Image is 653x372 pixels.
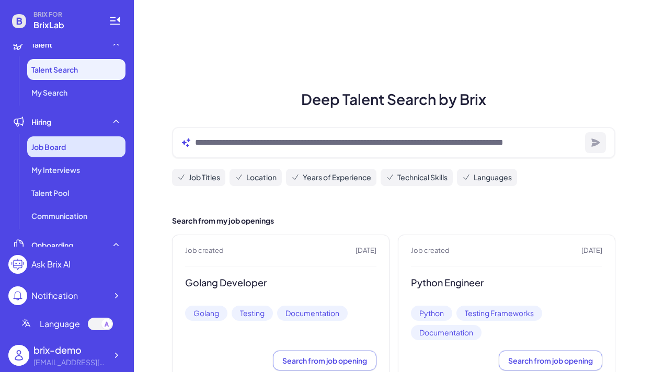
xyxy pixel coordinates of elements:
[411,306,452,321] span: Python
[508,356,593,365] span: Search from job opening
[31,240,73,250] span: Onboarding
[33,343,107,357] div: brix-demo
[456,306,542,321] span: Testing Frameworks
[31,211,87,221] span: Communication
[411,246,450,256] span: Job created
[159,88,628,110] h1: Deep Talent Search by Brix
[40,318,80,330] span: Language
[185,246,224,256] span: Job created
[411,277,602,289] h3: Python Engineer
[31,117,51,127] span: Hiring
[172,215,615,226] h2: Search from my job openings
[31,64,78,75] span: Talent Search
[474,172,512,183] span: Languages
[31,142,66,152] span: Job Board
[33,10,96,19] span: BRIX FOR
[189,172,220,183] span: Job Titles
[31,87,67,98] span: My Search
[232,306,273,321] span: Testing
[303,172,371,183] span: Years of Experience
[31,258,71,271] div: Ask Brix AI
[581,246,602,256] span: [DATE]
[185,277,376,289] h3: Golang Developer
[397,172,448,183] span: Technical Skills
[185,306,227,321] span: Golang
[31,188,69,198] span: Talent Pool
[273,351,376,370] button: Search from job opening
[282,356,367,365] span: Search from job opening
[499,351,602,370] button: Search from job opening
[33,19,96,31] span: BrixLab
[411,325,482,340] span: Documentation
[246,172,277,183] span: Location
[31,289,78,302] div: Notification
[33,357,107,368] div: brix-demo@brix.com
[277,306,348,321] span: Documentation
[31,165,80,175] span: My Interviews
[8,345,29,366] img: user_logo.png
[356,246,376,256] span: [DATE]
[31,39,52,50] span: Talent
